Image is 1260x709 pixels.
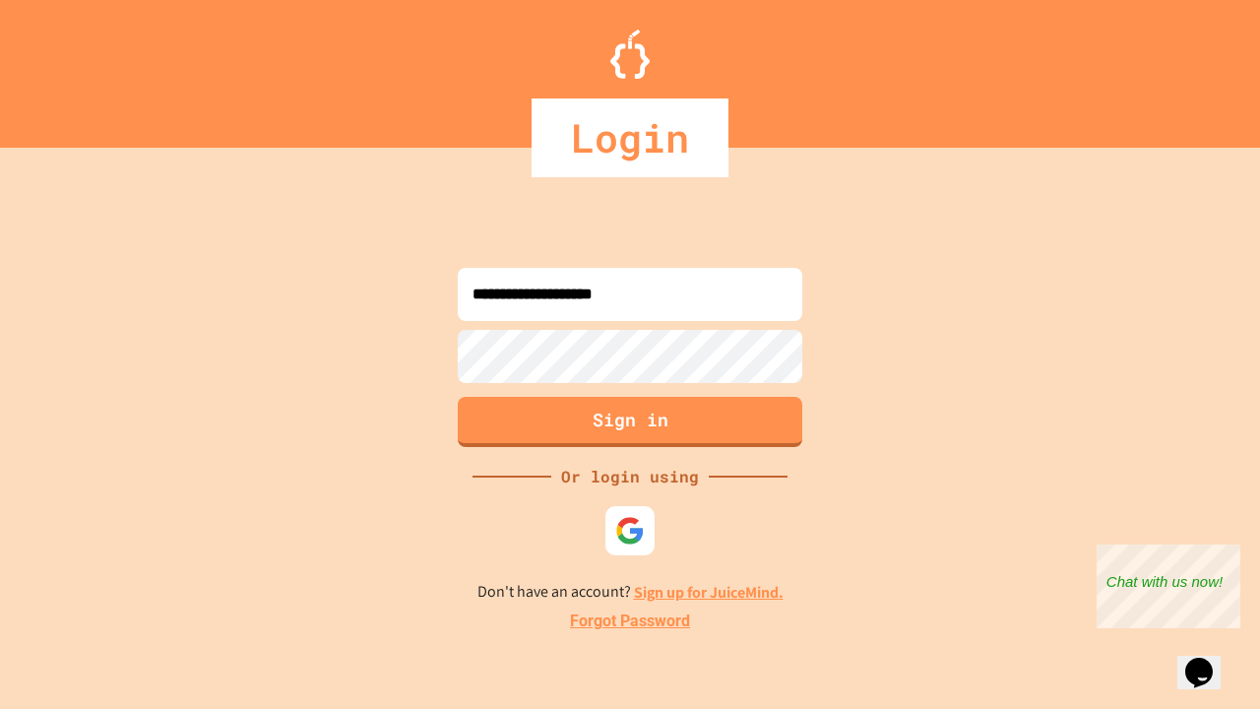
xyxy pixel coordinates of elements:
iframe: chat widget [1177,630,1240,689]
iframe: chat widget [1097,545,1240,628]
button: Sign in [458,397,802,447]
img: google-icon.svg [615,516,645,546]
img: Logo.svg [610,30,650,79]
p: Don't have an account? [477,580,784,605]
a: Forgot Password [570,610,690,633]
div: Or login using [551,465,709,488]
div: Login [532,98,728,177]
a: Sign up for JuiceMind. [634,582,784,603]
